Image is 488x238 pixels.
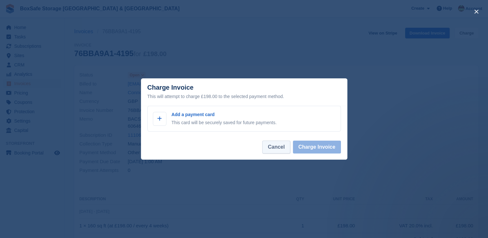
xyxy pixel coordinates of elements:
div: Charge Invoice [147,84,341,100]
button: Cancel [262,141,290,154]
div: This will attempt to charge £198.00 to the selected payment method. [147,93,341,100]
button: Charge Invoice [293,141,341,154]
button: close [471,6,482,17]
p: This card will be securely saved for future payments. [172,119,277,126]
a: Add a payment card This card will be securely saved for future payments. [147,106,341,132]
p: Add a payment card [172,111,277,118]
